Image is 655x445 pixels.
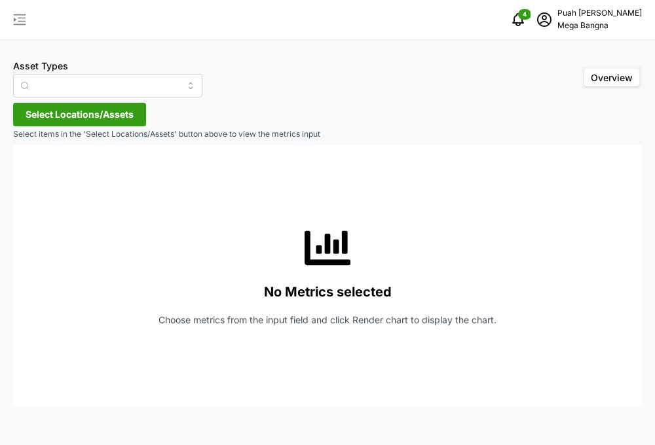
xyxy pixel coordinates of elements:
span: Select Locations/Assets [26,103,134,126]
label: Asset Types [13,59,68,73]
p: Puah [PERSON_NAME] [557,7,642,20]
p: Select items in the 'Select Locations/Assets' button above to view the metrics input [13,129,642,140]
button: schedule [531,7,557,33]
button: notifications [505,7,531,33]
p: Choose metrics from the input field and click Render chart to display the chart. [159,313,496,327]
span: 4 [523,10,527,19]
p: No Metrics selected [264,281,392,303]
span: Overview [591,72,633,83]
button: Select Locations/Assets [13,103,146,126]
p: Mega Bangna [557,20,642,32]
